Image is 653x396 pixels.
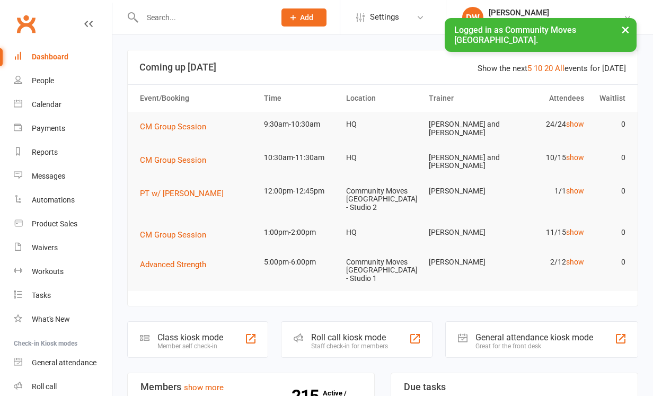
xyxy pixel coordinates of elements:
td: 2/12 [506,250,589,275]
td: 10:30am-11:30am [259,145,342,170]
a: What's New [14,307,112,331]
a: 10 [534,64,542,73]
div: People [32,76,54,85]
td: [PERSON_NAME] [424,250,507,275]
a: Waivers [14,236,112,260]
div: Community Moves [GEOGRAPHIC_DATA] [489,17,623,27]
td: [PERSON_NAME] and [PERSON_NAME] [424,145,507,179]
div: Reports [32,148,58,156]
a: 20 [544,64,553,73]
span: Settings [370,5,399,29]
button: CM Group Session [140,228,214,241]
th: Time [259,85,342,112]
div: General attendance kiosk mode [475,332,593,342]
td: 0 [589,250,630,275]
span: CM Group Session [140,155,206,165]
td: 5:00pm-6:00pm [259,250,342,275]
div: Staff check-in for members [311,342,388,350]
a: Reports [14,140,112,164]
td: HQ [341,220,424,245]
td: 11/15 [506,220,589,245]
button: PT w/ [PERSON_NAME] [140,187,231,200]
div: General attendance [32,358,96,367]
th: Location [341,85,424,112]
td: Community Moves [GEOGRAPHIC_DATA] - Studio 2 [341,179,424,220]
th: Trainer [424,85,507,112]
a: Automations [14,188,112,212]
td: Community Moves [GEOGRAPHIC_DATA] - Studio 1 [341,250,424,291]
span: CM Group Session [140,230,206,240]
th: Event/Booking [135,85,259,112]
span: Add [300,13,313,22]
th: Waitlist [589,85,630,112]
th: Attendees [506,85,589,112]
a: Calendar [14,93,112,117]
a: All [555,64,564,73]
div: Product Sales [32,219,77,228]
a: 5 [527,64,532,73]
input: Search... [139,10,268,25]
a: Clubworx [13,11,39,37]
button: CM Group Session [140,120,214,133]
a: show [566,120,584,128]
div: What's New [32,315,70,323]
div: Great for the front desk [475,342,593,350]
td: 24/24 [506,112,589,137]
div: Waivers [32,243,58,252]
h3: Due tasks [404,382,625,392]
div: Tasks [32,291,51,300]
td: 0 [589,112,630,137]
a: show [566,187,584,195]
div: Member self check-in [157,342,223,350]
td: HQ [341,145,424,170]
a: show [566,228,584,236]
a: Dashboard [14,45,112,69]
td: HQ [341,112,424,137]
td: [PERSON_NAME] [424,220,507,245]
div: Payments [32,124,65,133]
a: Messages [14,164,112,188]
h3: Members [140,382,361,392]
span: Logged in as Community Moves [GEOGRAPHIC_DATA]. [454,25,576,45]
td: 12:00pm-12:45pm [259,179,342,204]
td: [PERSON_NAME] and [PERSON_NAME] [424,112,507,145]
div: [PERSON_NAME] [489,8,623,17]
a: Workouts [14,260,112,284]
a: Product Sales [14,212,112,236]
button: × [616,18,635,41]
div: Dashboard [32,52,68,61]
td: 10/15 [506,145,589,170]
div: Workouts [32,267,64,276]
td: 1/1 [506,179,589,204]
td: 9:30am-10:30am [259,112,342,137]
td: 0 [589,179,630,204]
a: show [566,258,584,266]
button: Advanced Strength [140,258,214,271]
a: Payments [14,117,112,140]
a: People [14,69,112,93]
div: Show the next events for [DATE] [478,62,626,75]
div: DW [462,7,483,28]
div: Roll call kiosk mode [311,332,388,342]
div: Calendar [32,100,61,109]
div: Class kiosk mode [157,332,223,342]
a: show [566,153,584,162]
span: Advanced Strength [140,260,206,269]
span: PT w/ [PERSON_NAME] [140,189,224,198]
td: [PERSON_NAME] [424,179,507,204]
div: Automations [32,196,75,204]
h3: Coming up [DATE] [139,62,626,73]
td: 0 [589,220,630,245]
a: show more [184,383,224,392]
a: Tasks [14,284,112,307]
button: CM Group Session [140,154,214,166]
td: 0 [589,145,630,170]
div: Roll call [32,382,57,391]
a: General attendance kiosk mode [14,351,112,375]
span: CM Group Session [140,122,206,131]
div: Messages [32,172,65,180]
button: Add [281,8,326,27]
td: 1:00pm-2:00pm [259,220,342,245]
